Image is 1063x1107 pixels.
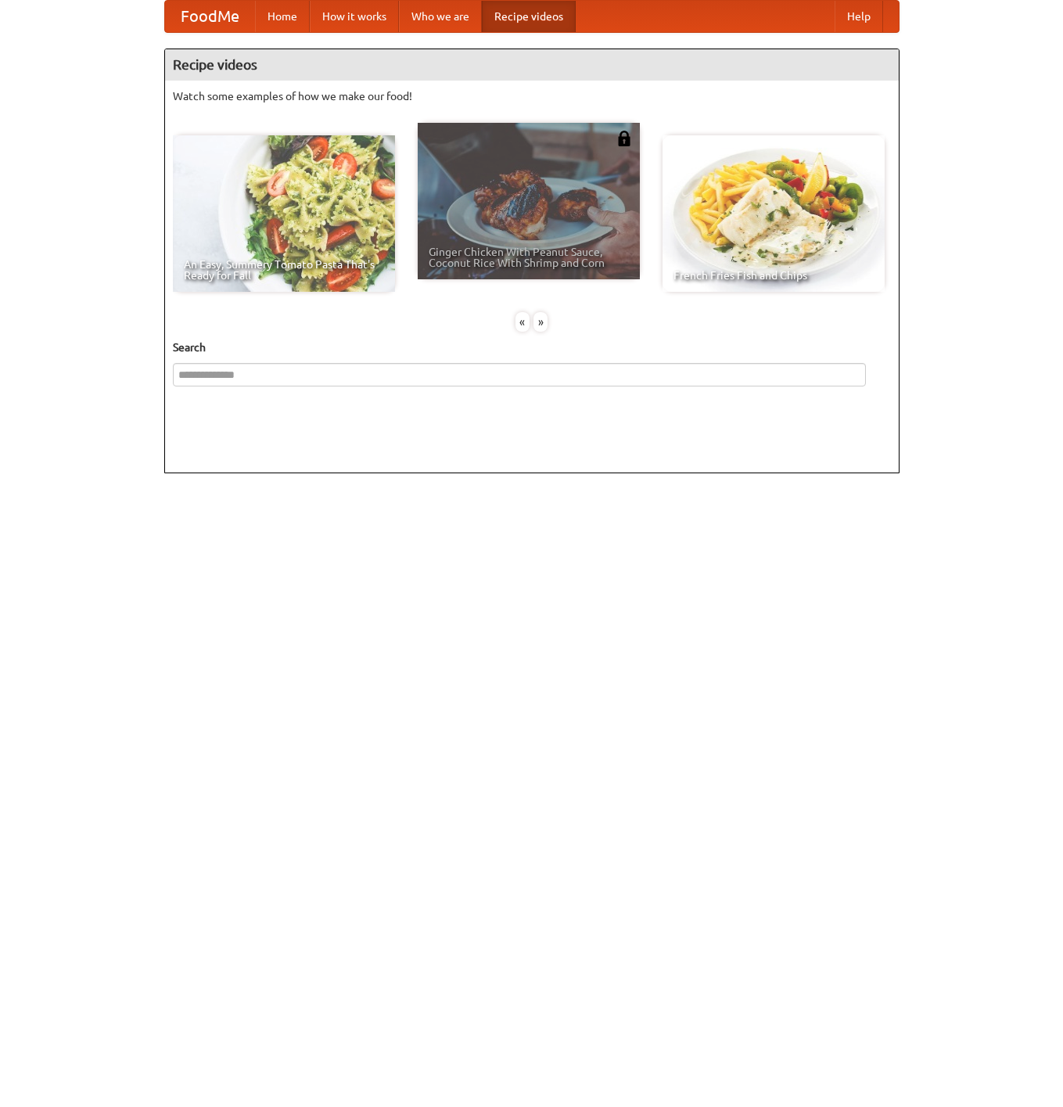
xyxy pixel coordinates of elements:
a: Recipe videos [482,1,576,32]
div: « [515,312,530,332]
h5: Search [173,340,891,355]
a: Who we are [399,1,482,32]
p: Watch some examples of how we make our food! [173,88,891,104]
img: 483408.png [616,131,632,146]
a: How it works [310,1,399,32]
a: FoodMe [165,1,255,32]
div: » [533,312,548,332]
h4: Recipe videos [165,49,899,81]
a: French Fries Fish and Chips [663,135,885,292]
span: French Fries Fish and Chips [673,270,874,281]
a: Home [255,1,310,32]
a: Help [835,1,883,32]
a: An Easy, Summery Tomato Pasta That's Ready for Fall [173,135,395,292]
span: An Easy, Summery Tomato Pasta That's Ready for Fall [184,259,384,281]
